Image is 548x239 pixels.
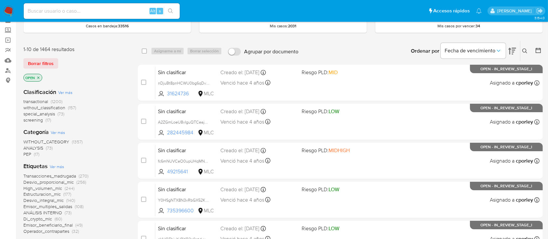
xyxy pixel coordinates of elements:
[24,7,180,15] input: Buscar usuario o caso...
[536,7,543,14] a: Salir
[159,8,161,14] span: s
[150,8,155,14] span: Alt
[497,8,534,14] p: aline.magdaleno@mercadolibre.com
[433,7,470,14] span: Accesos rápidos
[164,7,177,16] button: search-icon
[534,15,545,20] span: 3.154.0
[476,8,482,14] a: Notificaciones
